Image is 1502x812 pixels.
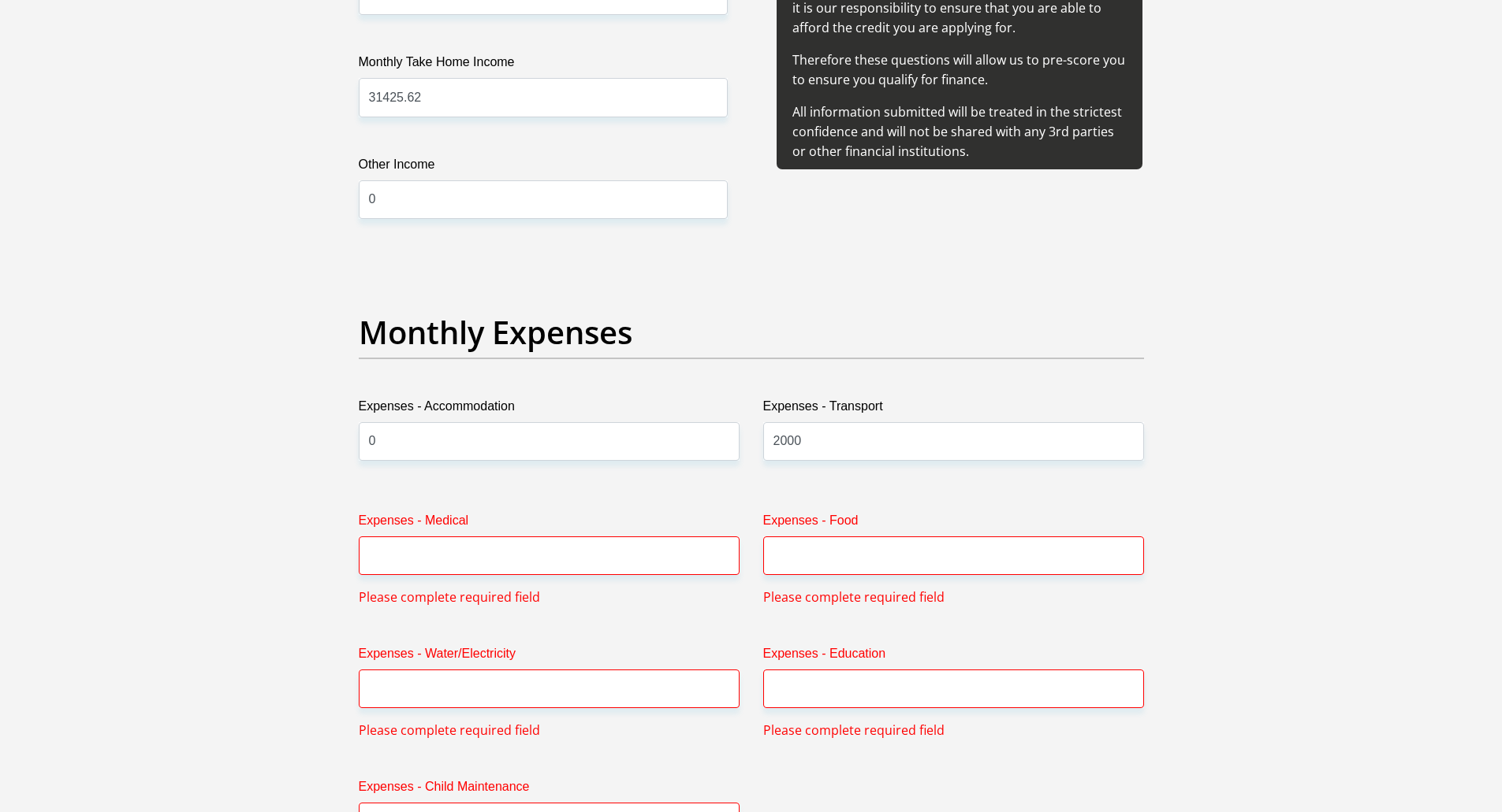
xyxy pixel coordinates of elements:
[763,669,1144,708] input: Expenses - Education
[763,536,1144,575] input: Expenses - Food
[359,511,740,536] label: Expenses - Medical
[359,777,740,803] label: Expenses - Child Maintenance
[359,155,728,180] label: Other Income
[763,511,1144,536] label: Expenses - Food
[359,180,728,219] input: Other Income
[763,422,1144,461] input: Expenses - Transport
[359,536,740,575] input: Expenses - Medical
[763,588,945,606] span: Please complete required field
[359,588,540,606] span: Please complete required field
[359,721,540,740] span: Please complete required field
[359,53,728,78] label: Monthly Take Home Income
[359,78,728,117] input: Monthly Take Home Income
[359,669,740,708] input: Expenses - Water/Electricity
[763,644,1144,669] label: Expenses - Education
[359,644,740,669] label: Expenses - Water/Electricity
[763,721,945,740] span: Please complete required field
[763,397,1144,422] label: Expenses - Transport
[359,313,1144,351] h2: Monthly Expenses
[359,422,740,461] input: Expenses - Accommodation
[359,397,740,422] label: Expenses - Accommodation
